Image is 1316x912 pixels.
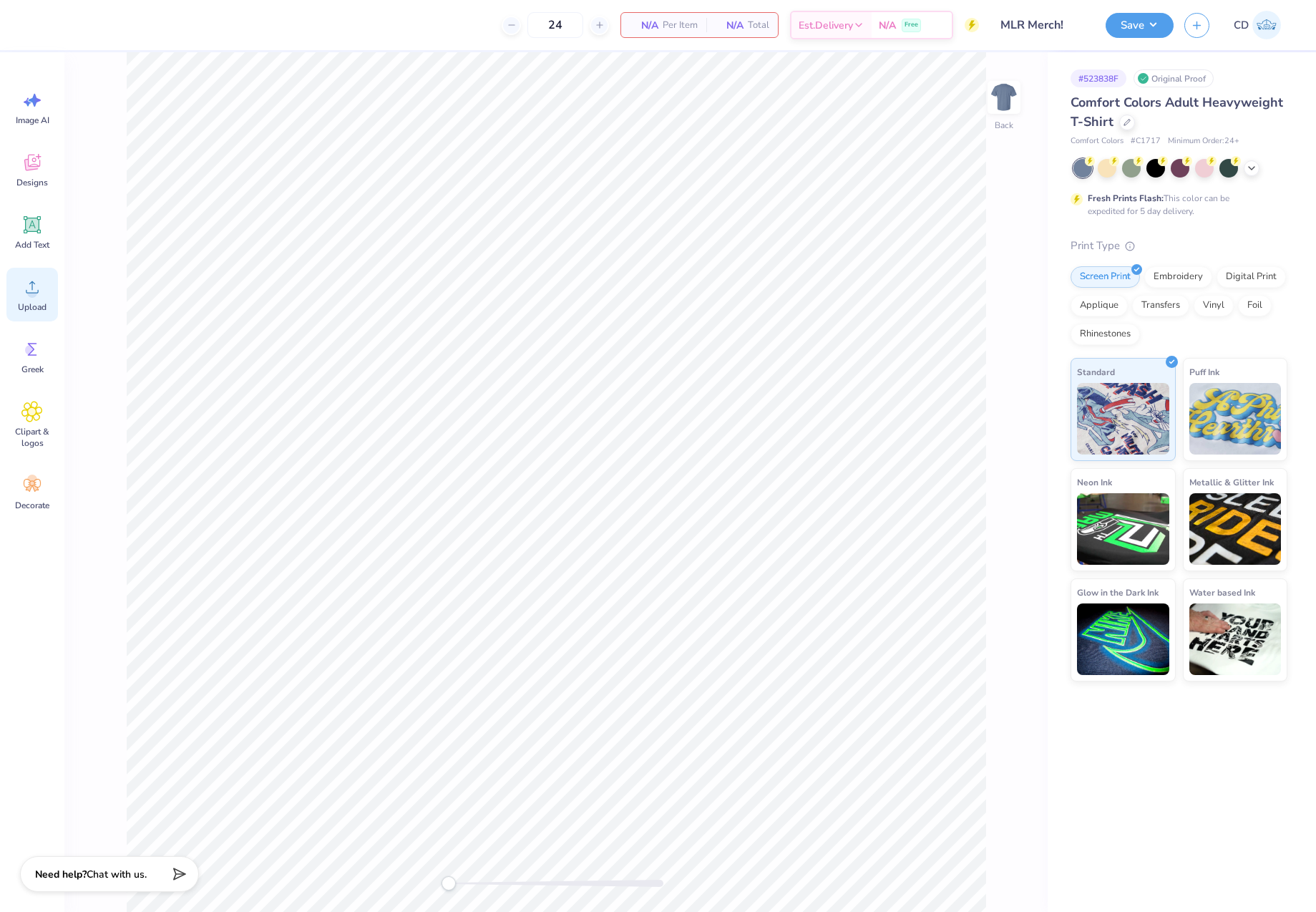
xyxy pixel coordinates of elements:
span: Comfort Colors [1071,135,1124,147]
span: N/A [879,18,896,33]
div: Vinyl [1194,295,1234,316]
img: Water based Ink [1189,603,1282,675]
button: Save [1106,13,1174,38]
div: # 523838F [1071,69,1126,87]
div: Print Type [1071,238,1287,254]
div: Back [995,119,1013,132]
img: Puff Ink [1189,383,1282,455]
span: Metallic & Glitter Ink [1189,475,1274,490]
img: Cedric Diasanta [1252,11,1281,39]
div: Digital Print [1217,266,1286,288]
span: N/A [630,18,658,33]
span: Decorate [15,500,49,511]
span: Greek [21,364,44,375]
span: Free [905,20,918,30]
div: Transfers [1132,295,1189,316]
span: Puff Ink [1189,364,1219,379]
span: Upload [18,301,47,313]
input: – – [527,12,583,38]
img: Neon Ink [1077,493,1169,565]
span: Designs [16,177,48,188]
span: Glow in the Dark Ink [1077,585,1159,600]
div: Embroidery [1144,266,1212,288]
div: Foil [1238,295,1272,316]
span: Chat with us. [87,868,147,881]
span: CD [1234,17,1249,34]
span: Est. Delivery [799,18,853,33]
div: Applique [1071,295,1128,316]
strong: Fresh Prints Flash: [1088,193,1164,204]
span: Neon Ink [1077,475,1112,490]
span: Clipart & logos [9,426,56,449]
img: Glow in the Dark Ink [1077,603,1169,675]
div: This color can be expedited for 5 day delivery. [1088,192,1264,218]
span: Image AI [16,115,49,126]
img: Metallic & Glitter Ink [1189,493,1282,565]
strong: Need help? [35,868,87,881]
span: Water based Ink [1189,585,1255,600]
span: Comfort Colors Adult Heavyweight T-Shirt [1071,94,1283,130]
span: Standard [1077,364,1115,379]
div: Screen Print [1071,266,1140,288]
a: CD [1227,11,1287,39]
span: Per Item [663,18,698,33]
input: Untitled Design [990,11,1095,39]
img: Standard [1077,383,1169,455]
span: # C1717 [1131,135,1161,147]
span: Add Text [15,239,49,251]
span: N/A [715,18,744,33]
div: Accessibility label [442,876,456,891]
div: Original Proof [1134,69,1214,87]
div: Rhinestones [1071,324,1140,345]
span: Total [748,18,769,33]
span: Minimum Order: 24 + [1168,135,1239,147]
img: Back [990,83,1018,112]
